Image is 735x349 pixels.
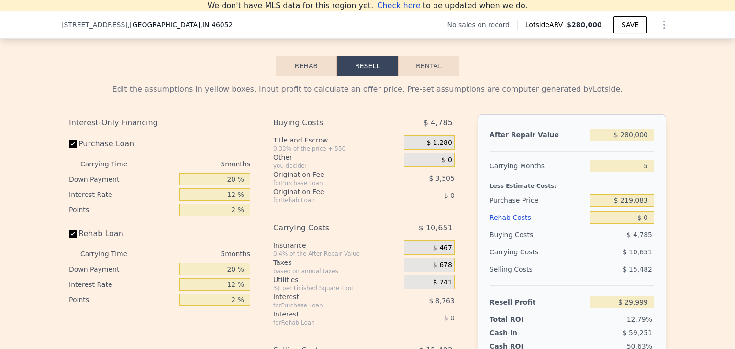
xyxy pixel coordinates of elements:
span: $ 10,651 [419,219,453,237]
div: Carrying Costs [273,219,380,237]
span: $ 741 [433,278,452,287]
div: you decide! [273,162,400,170]
span: $280,000 [567,21,602,29]
div: Carrying Time [80,156,143,172]
div: Other [273,153,400,162]
div: 0.4% of the After Repair Value [273,250,400,258]
div: Carrying Months [490,157,586,174]
div: After Repair Value [490,126,586,143]
div: 5 months [146,156,250,172]
label: Rehab Loan [69,225,176,242]
div: Interest Rate [69,187,176,202]
button: SAVE [613,16,647,33]
div: Utilities [273,275,400,284]
div: Carrying Time [80,246,143,262]
div: Rehab Costs [490,209,586,226]
div: Interest [273,292,380,302]
div: Cash In [490,328,549,338]
div: Interest Rate [69,277,176,292]
div: for Rehab Loan [273,319,380,327]
div: for Rehab Loan [273,196,380,204]
div: Interest [273,309,380,319]
div: Down Payment [69,262,176,277]
div: Origination Fee [273,170,380,179]
div: 5 months [146,246,250,262]
div: Interest-Only Financing [69,114,250,131]
div: for Purchase Loan [273,302,380,309]
span: $ 4,785 [423,114,453,131]
div: Origination Fee [273,187,380,196]
span: $ 467 [433,244,452,252]
span: , [GEOGRAPHIC_DATA] [128,20,233,30]
span: $ 0 [444,192,455,199]
span: [STREET_ADDRESS] [61,20,128,30]
div: Resell Profit [490,294,586,311]
div: Buying Costs [490,226,586,243]
div: Total ROI [490,315,549,324]
div: for Purchase Loan [273,179,380,187]
span: $ 8,763 [429,297,454,305]
span: $ 4,785 [627,231,652,239]
span: $ 0 [442,156,452,164]
div: Selling Costs [490,261,586,278]
span: $ 15,482 [623,265,652,273]
button: Rehab [276,56,337,76]
span: $ 10,651 [623,248,652,256]
div: Carrying Costs [490,243,549,261]
div: 3¢ per Finished Square Foot [273,284,400,292]
div: Down Payment [69,172,176,187]
div: Title and Escrow [273,135,400,145]
div: Points [69,292,176,307]
div: 0.33% of the price + 550 [273,145,400,153]
div: Less Estimate Costs: [490,174,654,192]
span: $ 1,280 [426,139,452,147]
span: $ 0 [444,314,455,322]
label: Purchase Loan [69,135,176,153]
div: Taxes [273,258,400,267]
span: Lotside ARV [525,20,567,30]
span: $ 59,251 [623,329,652,337]
div: Buying Costs [273,114,380,131]
span: 12.79% [627,316,652,323]
div: based on annual taxes [273,267,400,275]
div: No sales on record [447,20,517,30]
div: Purchase Price [490,192,586,209]
span: $ 3,505 [429,174,454,182]
span: , IN 46052 [200,21,233,29]
button: Resell [337,56,398,76]
input: Rehab Loan [69,230,77,238]
div: Insurance [273,240,400,250]
div: Edit the assumptions in yellow boxes. Input profit to calculate an offer price. Pre-set assumptio... [69,84,666,95]
span: $ 678 [433,261,452,270]
span: Check here [377,1,420,10]
button: Show Options [655,15,674,34]
button: Rental [398,56,459,76]
div: Points [69,202,176,218]
input: Purchase Loan [69,140,77,148]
